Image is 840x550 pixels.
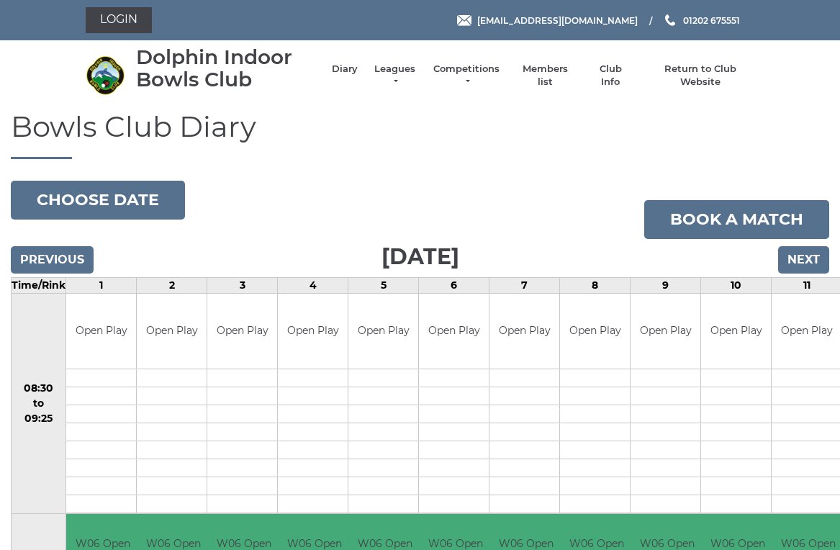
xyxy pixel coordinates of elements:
td: 2 [137,277,207,293]
td: Open Play [560,294,630,369]
td: Open Play [631,294,700,369]
a: Members list [515,63,575,89]
td: Open Play [137,294,207,369]
h1: Bowls Club Diary [11,111,829,159]
td: 7 [489,277,560,293]
div: Dolphin Indoor Bowls Club [136,46,317,91]
input: Next [778,246,829,274]
td: 4 [278,277,348,293]
a: Return to Club Website [646,63,754,89]
a: Competitions [432,63,501,89]
td: Open Play [207,294,277,369]
span: [EMAIL_ADDRESS][DOMAIN_NAME] [477,14,638,25]
td: 9 [631,277,701,293]
td: Open Play [66,294,136,369]
input: Previous [11,246,94,274]
img: Phone us [665,14,675,26]
a: Email [EMAIL_ADDRESS][DOMAIN_NAME] [457,14,638,27]
a: Book a match [644,200,829,239]
a: Club Info [590,63,631,89]
img: Dolphin Indoor Bowls Club [86,55,125,95]
td: 8 [560,277,631,293]
a: Phone us 01202 675551 [663,14,740,27]
button: Choose date [11,181,185,220]
td: Open Play [278,294,348,369]
td: Open Play [419,294,489,369]
img: Email [457,15,471,26]
td: Open Play [489,294,559,369]
td: Time/Rink [12,277,66,293]
td: 08:30 to 09:25 [12,293,66,514]
a: Leagues [372,63,417,89]
td: 3 [207,277,278,293]
a: Login [86,7,152,33]
td: 10 [701,277,772,293]
a: Diary [332,63,358,76]
td: Open Play [348,294,418,369]
td: Open Play [701,294,771,369]
td: 1 [66,277,137,293]
span: 01202 675551 [683,14,740,25]
td: 6 [419,277,489,293]
td: 5 [348,277,419,293]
